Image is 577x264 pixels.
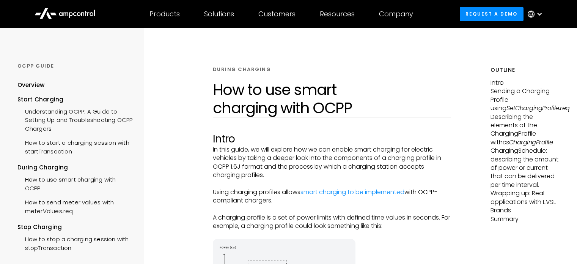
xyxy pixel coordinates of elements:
[17,81,45,89] div: Overview
[17,172,133,194] a: How to use smart charging with OCPP
[204,10,234,18] div: Solutions
[491,113,560,147] p: Describing the elements of the ChargingProfile with
[506,104,570,112] em: SetChargingProfile.req
[300,188,404,196] a: smart charging to be implemented
[491,215,560,223] p: Summary
[491,147,560,189] p: ChargingSchedule: describing the amount of power or current that can be delivered per time interval.
[17,231,133,254] a: How to stop a charging session with stopTransaction
[149,10,180,18] div: Products
[320,10,355,18] div: Resources
[17,135,133,158] a: How to start a charging session with startTransaction
[379,10,413,18] div: Company
[258,10,296,18] div: Customers
[17,63,133,70] div: OCPP GUIDE
[491,87,560,112] p: Sending a Charging Profile using
[17,104,133,135] a: Understanding OCPP: A Guide to Setting Up and Troubleshooting OCPP Chargers
[213,231,451,239] p: ‍
[213,213,451,231] p: A charging profile is a set of power limits with defined time values in seconds. For example, a c...
[491,66,560,74] h5: Outline
[213,205,451,213] p: ‍
[460,7,524,21] a: Request a demo
[213,133,451,145] h2: Intro
[17,81,45,95] a: Overview
[213,179,451,188] p: ‍
[17,163,133,172] div: During Charging
[213,81,451,117] h1: How to use smart charging with OCPP
[491,79,560,87] p: Intro
[17,95,133,104] div: Start Charging
[213,145,451,180] p: In this guide, we will explore how we can enable smart charging for electric vehicles by taking a...
[213,188,451,205] p: Using charging profiles allows with OCPP-compliant chargers.
[213,66,271,73] div: DURING CHARGING
[491,189,560,215] p: Wrapping up: Real applications with EVSE Brands
[503,138,553,147] em: csChargingProfile
[17,223,133,231] div: Stop Charging
[17,194,133,217] a: How to send meter values with meterValues.req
